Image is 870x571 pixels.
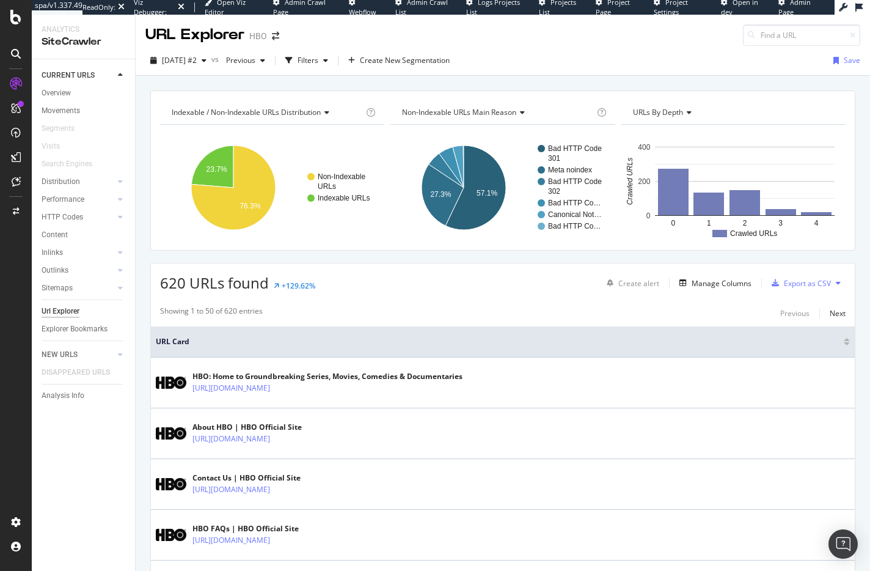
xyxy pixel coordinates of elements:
[42,193,84,206] div: Performance
[160,134,384,241] svg: A chart.
[42,264,68,277] div: Outlinks
[621,134,846,241] svg: A chart.
[42,389,126,402] a: Analysis Info
[160,273,269,293] span: 620 URLs found
[42,211,83,224] div: HTTP Codes
[548,222,601,230] text: Bad HTTP Co…
[272,32,279,40] div: arrow-right-arrow-left
[42,323,126,336] a: Explorer Bookmarks
[82,2,115,12] div: ReadOnly:
[282,281,315,291] div: +129.62%
[477,189,497,197] text: 57.1%
[145,51,211,70] button: [DATE] #2
[778,219,783,227] text: 3
[646,212,650,220] text: 0
[42,264,114,277] a: Outlinks
[42,87,126,100] a: Overview
[784,278,831,289] div: Export as CSV
[548,199,601,207] text: Bad HTTP Co…
[192,473,310,484] div: Contact Us | HBO Official Site
[42,305,126,318] a: Url Explorer
[169,103,364,122] h4: Indexable / Non-Indexable URLs Distribution
[42,348,78,361] div: NEW URLS
[42,229,68,241] div: Content
[400,103,594,122] h4: Non-Indexable URLs Main Reason
[192,534,270,547] a: [URL][DOMAIN_NAME]
[42,246,114,259] a: Inlinks
[42,389,84,402] div: Analysis Info
[192,422,310,433] div: About HBO | HBO Official Site
[730,229,777,238] text: Crawled URLs
[633,107,683,117] span: URLs by Depth
[671,219,675,227] text: 0
[42,87,71,100] div: Overview
[207,165,227,174] text: 23.7%
[42,366,122,379] a: DISAPPEARED URLS
[156,336,841,347] span: URL Card
[298,55,318,65] div: Filters
[162,55,197,65] span: 2025 Sep. 30th #2
[192,484,270,496] a: [URL][DOMAIN_NAME]
[42,105,80,117] div: Movements
[318,182,336,191] text: URLs
[638,177,650,186] text: 200
[343,51,455,70] button: Create New Segmentation
[156,529,186,541] img: main image
[156,377,186,389] img: main image
[548,177,602,186] text: Bad HTTP Code
[548,144,602,153] text: Bad HTTP Code
[626,158,634,205] text: Crawled URLs
[192,433,270,445] a: [URL][DOMAIN_NAME]
[42,122,75,135] div: Segments
[42,193,114,206] a: Performance
[42,69,114,82] a: CURRENT URLS
[42,158,104,171] a: Search Engines
[249,30,267,42] div: HBO
[192,523,310,534] div: HBO FAQs | HBO Official Site
[42,246,63,259] div: Inlinks
[42,69,95,82] div: CURRENT URLS
[631,103,835,122] h4: URLs by Depth
[172,107,321,117] span: Indexable / Non-Indexable URLs distribution
[42,105,126,117] a: Movements
[42,348,114,361] a: NEW URLS
[221,51,270,70] button: Previous
[42,175,114,188] a: Distribution
[42,24,125,35] div: Analytics
[548,187,560,196] text: 302
[42,122,87,135] a: Segments
[814,219,819,227] text: 4
[318,194,370,202] text: Indexable URLs
[42,229,126,241] a: Content
[145,24,244,45] div: URL Explorer
[318,172,365,181] text: Non-Indexable
[674,276,751,290] button: Manage Columns
[42,366,110,379] div: DISAPPEARED URLS
[844,55,860,65] div: Save
[830,308,846,319] div: Next
[349,7,376,17] span: Webflow
[221,55,255,65] span: Previous
[42,323,108,336] div: Explorer Bookmarks
[618,278,659,289] div: Create alert
[42,211,114,224] a: HTTP Codes
[192,371,462,382] div: HBO: Home to Groundbreaking Series, Movies, Comedies & Documentaries
[828,529,858,559] div: Open Intercom Messenger
[742,219,747,227] text: 2
[42,282,114,295] a: Sitemaps
[548,210,601,219] text: Canonical Not…
[42,35,125,49] div: SiteCrawler
[42,140,72,153] a: Visits
[360,55,450,65] span: Create New Segmentation
[160,306,263,320] div: Showing 1 to 50 of 620 entries
[402,107,516,117] span: Non-Indexable URLs Main Reason
[42,140,60,153] div: Visits
[692,278,751,289] div: Manage Columns
[780,306,810,320] button: Previous
[767,273,831,293] button: Export as CSV
[42,158,92,171] div: Search Engines
[743,24,860,46] input: Find a URL
[192,382,270,394] a: [URL][DOMAIN_NAME]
